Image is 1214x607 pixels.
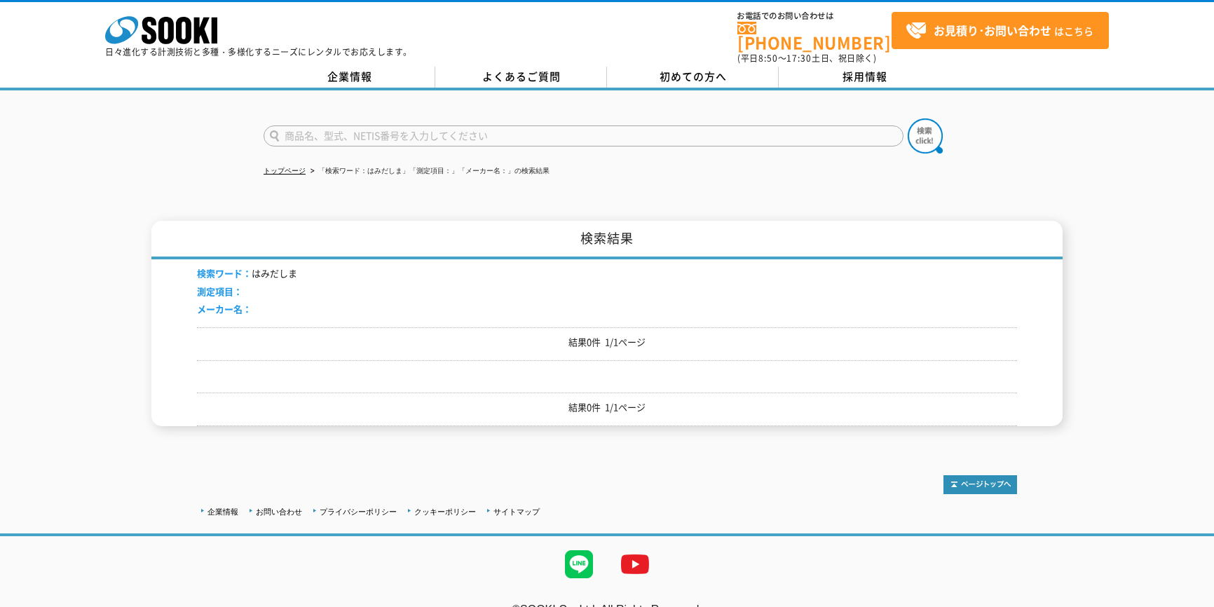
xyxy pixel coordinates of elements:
img: トップページへ [943,475,1017,494]
p: 結果0件 1/1ページ [197,400,1017,415]
strong: お見積り･お問い合わせ [934,22,1051,39]
li: はみだしま [197,266,297,281]
a: サイトマップ [493,507,540,516]
a: お見積り･お問い合わせはこちら [892,12,1109,49]
a: クッキーポリシー [414,507,476,516]
a: お問い合わせ [256,507,302,516]
span: 検索ワード： [197,266,252,280]
span: 初めての方へ [660,69,727,84]
a: [PHONE_NUMBER] [737,22,892,50]
span: 8:50 [758,52,778,64]
span: メーカー名： [197,302,252,315]
span: (平日 ～ 土日、祝日除く) [737,52,876,64]
h1: 検索結果 [151,221,1063,259]
a: 企業情報 [264,67,435,88]
p: 結果0件 1/1ページ [197,335,1017,350]
span: はこちら [906,20,1093,41]
span: 17:30 [786,52,812,64]
a: プライバシーポリシー [320,507,397,516]
span: 測定項目： [197,285,243,298]
span: お電話でのお問い合わせは [737,12,892,20]
li: 「検索ワード：はみだしま」「測定項目：」「メーカー名：」の検索結果 [308,164,550,179]
a: よくあるご質問 [435,67,607,88]
p: 日々進化する計測技術と多種・多様化するニーズにレンタルでお応えします。 [105,48,412,56]
a: 初めての方へ [607,67,779,88]
a: 企業情報 [207,507,238,516]
img: YouTube [607,536,663,592]
img: LINE [551,536,607,592]
input: 商品名、型式、NETIS番号を入力してください [264,125,903,146]
img: btn_search.png [908,118,943,154]
a: トップページ [264,167,306,175]
a: 採用情報 [779,67,950,88]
